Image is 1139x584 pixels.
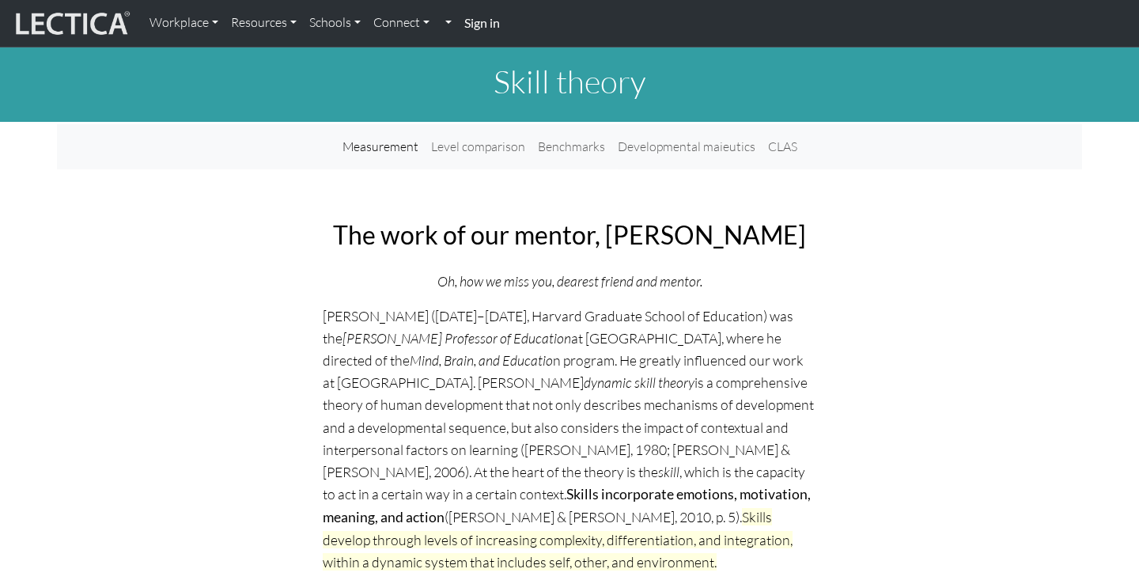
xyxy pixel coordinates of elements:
a: Benchmarks [532,131,611,163]
a: Sign in [458,6,506,40]
span: Skills develop through levels of increasing complexity, differentiation, and integration, within ... [323,508,793,571]
i: [PERSON_NAME] Professor of Education [342,329,571,347]
a: Connect [367,6,436,40]
h1: Skill theory [57,63,1082,100]
a: Workplace [143,6,225,40]
i: Mind, Brain, and Educatio [410,351,553,369]
i: Oh, how we miss you, dearest friend and mentor. [437,272,702,290]
i: skill [658,463,679,480]
a: Resources [225,6,303,40]
img: lecticalive [12,9,131,39]
a: CLAS [762,131,804,163]
h2: The work of our mentor, [PERSON_NAME] [323,220,816,250]
a: Measurement [336,131,425,163]
strong: Sign in [464,15,500,30]
p: [PERSON_NAME] ([DATE]–[DATE], Harvard Graduate School of Education) was the at [GEOGRAPHIC_DATA],... [323,305,816,574]
a: Developmental maieutics [611,131,762,163]
strong: Skills incorporate emotions, motivation, meaning, and action [323,486,811,525]
a: Level comparison [425,131,532,163]
a: Schools [303,6,367,40]
i: dynamic skill theory [584,374,694,391]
